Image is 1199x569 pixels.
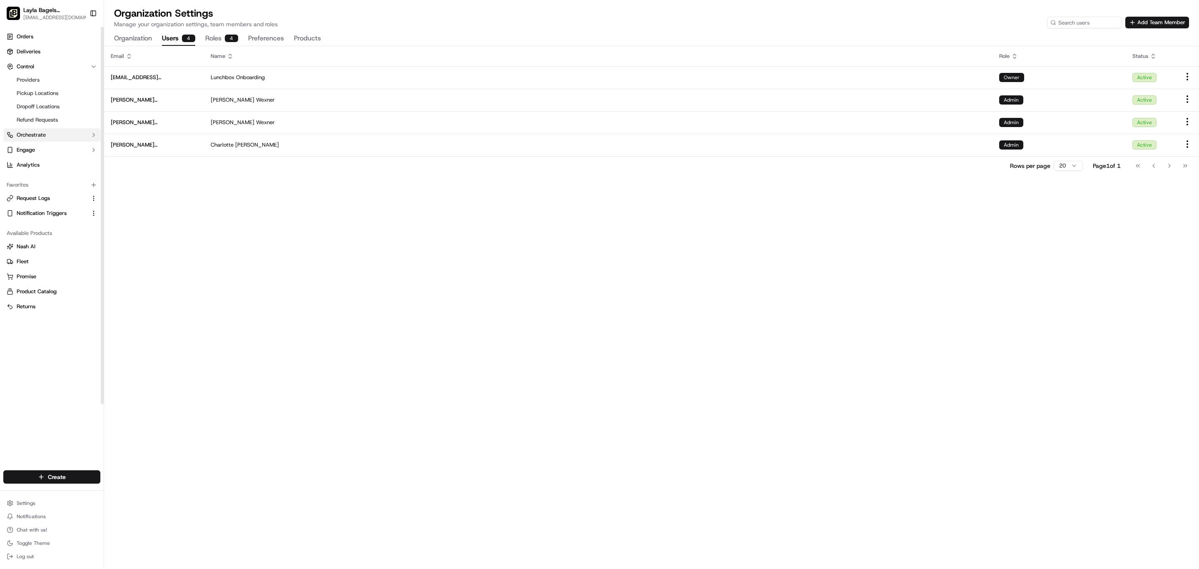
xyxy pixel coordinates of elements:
[17,188,23,195] img: 1736555255976-a54dd68f-1ca7-489b-9aae-adbdc363a1c4
[17,33,33,40] span: Orders
[17,131,46,139] span: Orchestrate
[17,540,50,547] span: Toggle Theme
[236,74,265,81] span: Onboarding
[3,3,86,23] button: Layla Bagels (Ocean Park)Layla Bagels ([GEOGRAPHIC_DATA])[EMAIL_ADDRESS][DOMAIN_NAME]
[3,192,100,205] button: Request Logs
[225,35,238,42] div: 4
[23,14,94,21] span: [EMAIL_ADDRESS][DOMAIN_NAME]
[3,128,100,142] button: Orchestrate
[111,74,197,81] span: [EMAIL_ADDRESS][DOMAIN_NAME]
[13,114,90,126] a: Refund Requests
[3,270,100,283] button: Promise
[3,470,100,484] button: Create
[3,30,100,43] a: Orders
[13,87,90,99] a: Pickup Locations
[3,300,100,313] button: Returns
[111,119,197,126] span: [PERSON_NAME][EMAIL_ADDRESS][DOMAIN_NAME]
[8,92,152,105] p: Welcome 👋
[7,258,97,265] a: Fleet
[23,6,85,14] button: Layla Bagels ([GEOGRAPHIC_DATA])
[3,227,100,240] div: Available Products
[69,188,72,195] span: •
[8,202,22,216] img: Masood Aslam
[37,138,137,147] div: Start new chat
[211,96,254,104] span: [PERSON_NAME]
[211,141,234,149] span: Charlotte
[7,303,97,310] a: Returns
[17,146,35,154] span: Engage
[8,246,15,252] div: 📗
[7,288,97,295] a: Product Catalog
[3,158,100,172] a: Analytics
[17,258,29,265] span: Fleet
[8,138,23,153] img: 1736555255976-a54dd68f-1ca7-489b-9aae-adbdc363a1c4
[74,210,91,217] span: [DATE]
[999,73,1024,82] div: Owner
[5,242,67,257] a: 📗Knowledge Base
[3,285,100,298] button: Product Catalog
[37,147,114,153] div: We're available if you need us!
[111,96,197,104] span: [PERSON_NAME][EMAIL_ADDRESS][DOMAIN_NAME]
[256,119,275,126] span: Wexner
[248,32,284,46] button: Preferences
[3,551,100,562] button: Log out
[114,20,278,28] p: Manage your organization settings, team members and roles
[17,288,57,295] span: Product Catalog
[1093,162,1121,170] div: Page 1 of 1
[3,240,100,253] button: Nash AI
[17,161,40,169] span: Analytics
[3,511,100,522] button: Notifications
[7,273,97,280] a: Promise
[3,60,100,73] button: Control
[999,95,1023,105] div: Admin
[1132,52,1169,60] div: Status
[17,245,64,253] span: Knowledge Base
[17,243,35,250] span: Nash AI
[182,35,195,42] div: 4
[13,74,90,86] a: Providers
[7,243,97,250] a: Nash AI
[17,76,40,84] span: Providers
[1132,73,1157,82] div: Active
[74,188,91,195] span: [DATE]
[17,553,34,560] span: Log out
[111,141,197,149] span: [PERSON_NAME][EMAIL_ADDRESS][DOMAIN_NAME]
[17,48,40,55] span: Deliveries
[256,96,275,104] span: Wexner
[294,32,321,46] button: Products
[8,167,56,174] div: Past conversations
[70,246,77,252] div: 💻
[3,537,100,549] button: Toggle Theme
[79,245,134,253] span: API Documentation
[8,67,25,84] img: Nash
[17,103,60,110] span: Dropoff Locations
[13,101,90,112] a: Dropoff Locations
[17,116,58,124] span: Refund Requests
[999,118,1023,127] div: Admin
[114,32,152,46] button: Organization
[999,52,1119,60] div: Role
[1132,140,1157,150] div: Active
[3,524,100,536] button: Chat with us!
[17,303,35,310] span: Returns
[7,195,87,202] a: Request Logs
[999,140,1023,150] div: Admin
[17,500,35,507] span: Settings
[3,178,100,192] div: Favorites
[235,141,279,149] span: [PERSON_NAME]
[3,45,100,58] a: Deliveries
[17,273,36,280] span: Promise
[211,74,234,81] span: Lunchbox
[3,497,100,509] button: Settings
[205,32,238,46] button: Roles
[1047,17,1122,28] input: Search users
[142,141,152,151] button: Start new chat
[1132,95,1157,105] div: Active
[8,180,22,193] img: Brittany Newman
[111,52,197,60] div: Email
[69,210,72,217] span: •
[83,265,101,272] span: Pylon
[17,63,34,70] span: Control
[7,7,20,20] img: Layla Bagels (Ocean Park)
